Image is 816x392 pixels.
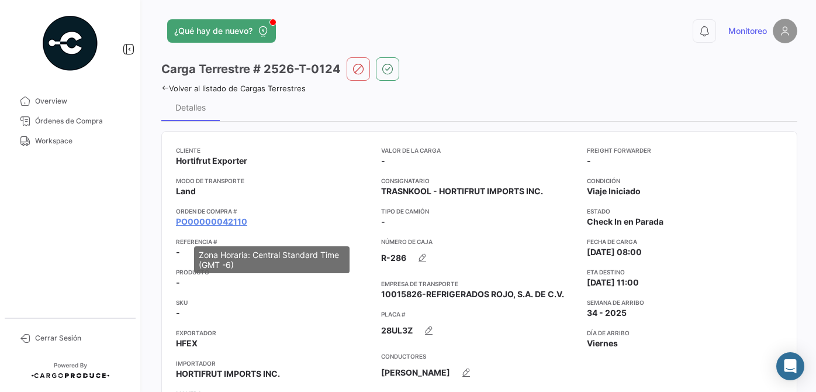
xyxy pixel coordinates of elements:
[9,111,131,131] a: Órdenes de Compra
[773,19,797,43] img: placeholder-user.png
[176,338,198,349] span: HFEX
[587,185,641,197] span: Viaje Iniciado
[176,207,372,216] app-card-info-title: Orden de Compra #
[728,25,767,37] span: Monitoreo
[587,328,783,338] app-card-info-title: Día de Arribo
[35,136,126,146] span: Workspace
[174,25,253,37] span: ¿Qué hay de nuevo?
[381,288,564,300] span: 10015826-REFRIGERADOS ROJO, S.A. DE C.V.
[176,216,247,228] a: PO00000042110
[587,237,783,246] app-card-info-title: Fecha de carga
[176,359,372,368] app-card-info-title: Importador
[381,216,385,228] span: -
[381,352,577,361] app-card-info-title: Conductores
[381,279,577,288] app-card-info-title: Empresa de Transporte
[167,19,276,43] button: ¿Qué hay de nuevo?
[176,237,372,246] app-card-info-title: Referencia #
[776,352,804,380] div: Abrir Intercom Messenger
[176,368,280,380] span: HORTIFRUT IMPORTS INC.
[381,155,385,167] span: -
[35,116,126,126] span: Órdenes de Compra
[587,307,627,319] span: 34 - 2025
[587,277,639,288] span: [DATE] 11:00
[176,277,180,288] span: -
[381,207,577,216] app-card-info-title: Tipo de Camión
[161,61,341,77] h3: Carga Terrestre # 2526-T-0124
[381,146,577,155] app-card-info-title: Valor de la Carga
[587,267,783,277] app-card-info-title: ETA Destino
[381,185,543,197] span: TRASNKOOL - HORTIFRUT IMPORTS INC.
[587,298,783,307] app-card-info-title: Semana de Arribo
[41,14,99,73] img: powered-by.png
[381,237,577,246] app-card-info-title: Número de Caja
[587,338,618,349] span: Viernes
[381,325,413,336] span: 28UL3Z
[176,176,372,185] app-card-info-title: Modo de Transporte
[587,207,783,216] app-card-info-title: Estado
[176,146,372,155] app-card-info-title: Cliente
[381,176,577,185] app-card-info-title: Consignatario
[176,328,372,338] app-card-info-title: Exportador
[381,310,577,319] app-card-info-title: Placa #
[176,267,372,277] app-card-info-title: Producto
[176,307,180,319] span: -
[381,367,450,379] span: [PERSON_NAME]
[9,91,131,111] a: Overview
[9,131,131,151] a: Workspace
[587,155,591,167] span: -
[587,176,783,185] app-card-info-title: Condición
[176,185,196,197] span: Land
[194,246,350,273] div: Zona Horaria: Central Standard Time (GMT -6)
[176,155,247,167] span: Hortifrut Exporter
[587,146,783,155] app-card-info-title: Freight Forwarder
[35,96,126,106] span: Overview
[175,102,206,112] div: Detalles
[161,84,306,93] a: Volver al listado de Cargas Terrestres
[587,216,663,228] span: Check In en Parada
[176,298,372,307] app-card-info-title: SKU
[381,252,406,264] span: R-286
[587,246,642,258] span: [DATE] 08:00
[35,333,126,343] span: Cerrar Sesión
[176,246,180,258] span: -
